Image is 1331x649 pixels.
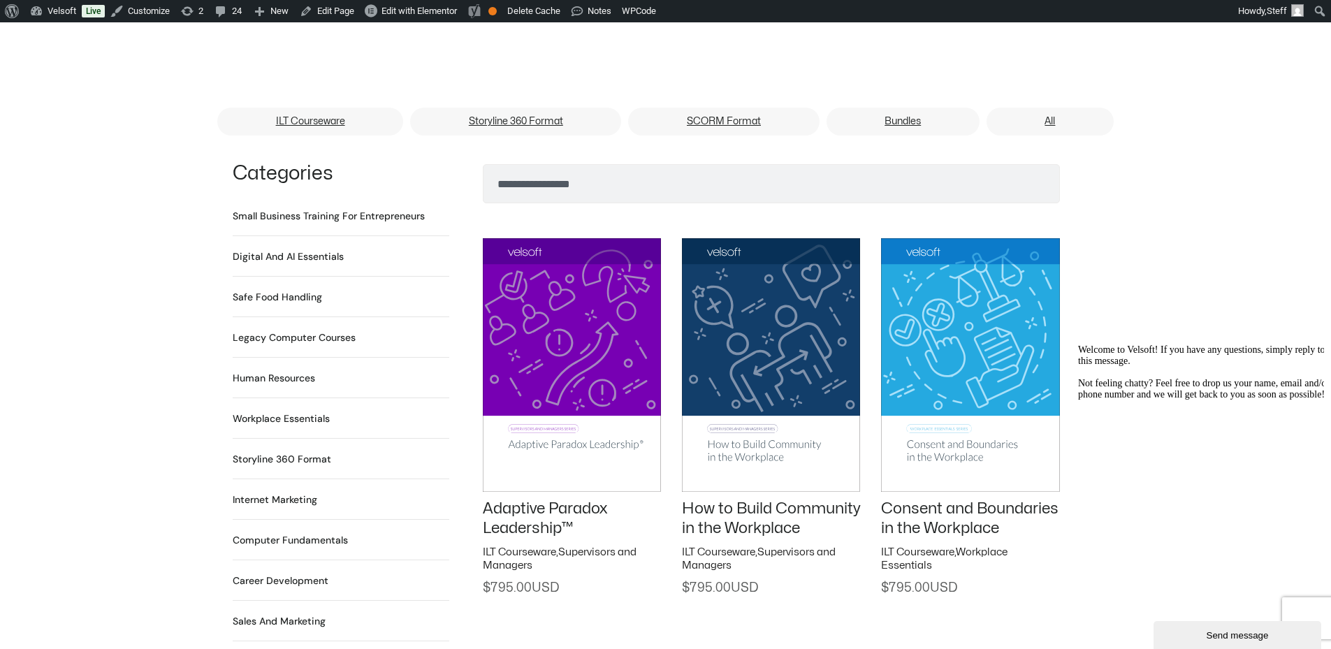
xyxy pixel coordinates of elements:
[233,452,331,467] h2: Storyline 360 Format
[682,547,836,571] a: Supervisors and Managers
[483,582,559,594] span: 795.00
[483,582,490,594] span: $
[233,574,328,588] h2: Career Development
[233,209,425,224] h2: Small Business Training for Entrepreneurs
[233,452,331,467] a: Visit product category Storyline 360 Format
[987,108,1114,136] a: All
[483,547,556,557] a: ILT Courseware
[233,290,322,305] h2: Safe Food Handling
[233,164,449,184] h1: Categories
[1267,6,1287,16] span: Steff
[881,547,954,557] a: ILT Courseware
[381,6,457,16] span: Edit with Elementor
[233,411,330,426] h2: Workplace Essentials
[488,7,497,15] div: OK
[233,493,317,507] h2: Internet Marketing
[217,108,1114,140] nav: Menu
[217,108,403,136] a: ILT Courseware
[483,547,637,571] a: Supervisors and Managers
[82,5,105,17] a: Live
[682,501,860,537] a: How to Build Community in the Workplace
[6,6,257,61] span: Welcome to Velsoft! If you have any questions, simply reply to this message. Not feeling chatty? ...
[233,614,326,629] a: Visit product category Sales and Marketing
[233,371,315,386] a: Visit product category Human Resources
[483,501,607,537] a: Adaptive Paradox Leadership™
[1154,618,1324,649] iframe: chat widget
[233,209,425,224] a: Visit product category Small Business Training for Entrepreneurs
[233,493,317,507] a: Visit product category Internet Marketing
[233,290,322,305] a: Visit product category Safe Food Handling
[628,108,819,136] a: SCORM Format
[827,108,980,136] a: Bundles
[881,582,957,594] span: 795.00
[233,533,348,548] h2: Computer Fundamentals
[682,582,758,594] span: 795.00
[881,582,889,594] span: $
[682,546,860,573] h2: ,
[410,108,621,136] a: Storyline 360 Format
[881,501,1059,537] a: Consent and Boundaries in the Workplace
[233,533,348,548] a: Visit product category Computer Fundamentals
[483,546,661,573] h2: ,
[682,547,755,557] a: ILT Courseware
[233,614,326,629] h2: Sales and Marketing
[682,582,690,594] span: $
[233,330,356,345] a: Visit product category Legacy Computer Courses
[1072,339,1324,614] iframe: chat widget
[881,546,1059,573] h2: ,
[233,411,330,426] a: Visit product category Workplace Essentials
[233,574,328,588] a: Visit product category Career Development
[233,330,356,345] h2: Legacy Computer Courses
[233,249,344,264] h2: Digital and AI Essentials
[233,371,315,386] h2: Human Resources
[233,249,344,264] a: Visit product category Digital and AI Essentials
[6,6,257,61] div: Welcome to Velsoft! If you have any questions, simply reply to this message.Not feeling chatty? F...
